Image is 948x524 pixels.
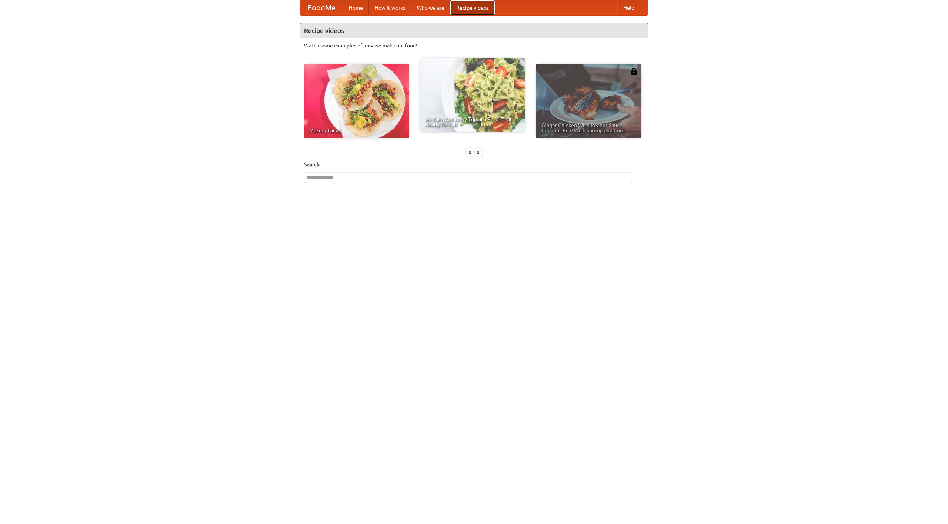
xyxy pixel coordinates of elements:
h4: Recipe videos [300,23,648,38]
p: Watch some examples of how we make our food! [304,42,644,49]
a: Who we are [411,0,450,15]
a: Home [343,0,369,15]
img: 483408.png [630,68,638,75]
a: Help [617,0,640,15]
a: An Easy, Summery Tomato Pasta That's Ready for Fall [420,58,525,132]
a: Recipe videos [450,0,495,15]
a: FoodMe [300,0,343,15]
div: « [466,148,473,157]
a: How it works [369,0,411,15]
h5: Search [304,161,644,168]
a: Making Tacos [304,64,409,138]
span: Making Tacos [309,128,404,133]
div: » [475,148,482,157]
span: An Easy, Summery Tomato Pasta That's Ready for Fall [425,117,520,127]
